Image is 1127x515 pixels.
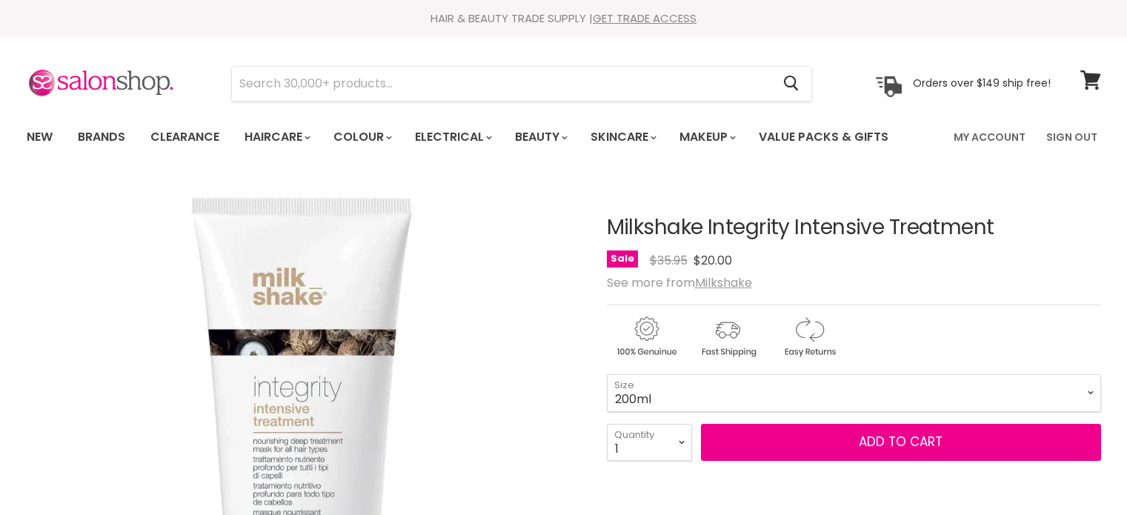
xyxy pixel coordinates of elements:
a: Electrical [404,122,501,153]
div: HAIR & BEAUTY TRADE SUPPLY | [8,11,1120,26]
a: My Account [945,122,1034,153]
a: Clearance [139,122,230,153]
span: Sale [607,250,638,268]
input: Search [232,67,772,101]
a: Sign Out [1037,122,1106,153]
nav: Main [8,116,1120,159]
button: Add to cart [701,424,1101,461]
a: GET TRADE ACCESS [593,10,697,26]
a: Haircare [233,122,319,153]
form: Product [231,66,812,102]
a: Milkshake [695,274,752,291]
a: Value Packs & Gifts [748,122,900,153]
span: $35.95 [650,252,688,269]
select: Quantity [607,424,692,461]
a: Beauty [504,122,576,153]
img: shipping.gif [688,314,767,359]
button: Search [772,67,811,101]
a: Makeup [668,122,745,153]
ul: Main menu [16,116,922,159]
img: genuine.gif [607,314,685,359]
span: See more from [607,274,752,291]
span: $20.00 [694,252,732,269]
a: Brands [67,122,136,153]
a: New [16,122,64,153]
img: returns.gif [770,314,848,359]
p: Orders over $149 ship free! [913,76,1051,90]
h1: Milkshake Integrity Intensive Treatment [607,216,1101,239]
a: Colour [322,122,401,153]
span: Add to cart [859,433,943,451]
a: Skincare [579,122,665,153]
